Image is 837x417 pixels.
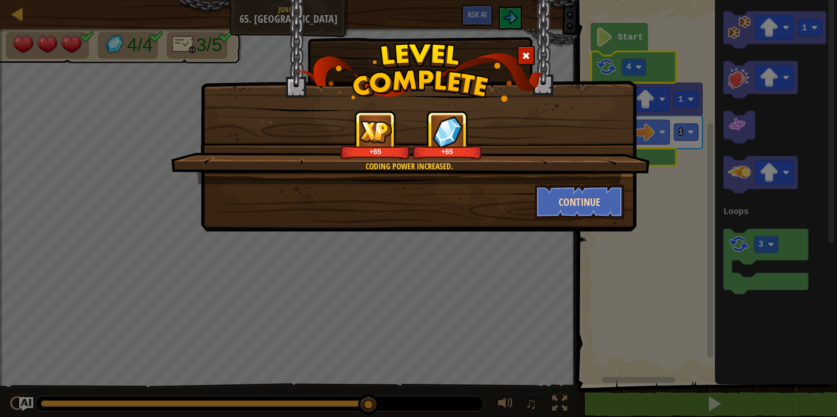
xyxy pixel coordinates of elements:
img: level_complete.png [294,43,543,102]
button: Continue [535,184,625,219]
img: reward_icon_gems.png [432,116,463,148]
div: +65 [342,147,408,156]
div: +65 [414,147,480,156]
div: Coding power increased. [226,161,593,172]
img: reward_icon_xp.png [359,120,392,143]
